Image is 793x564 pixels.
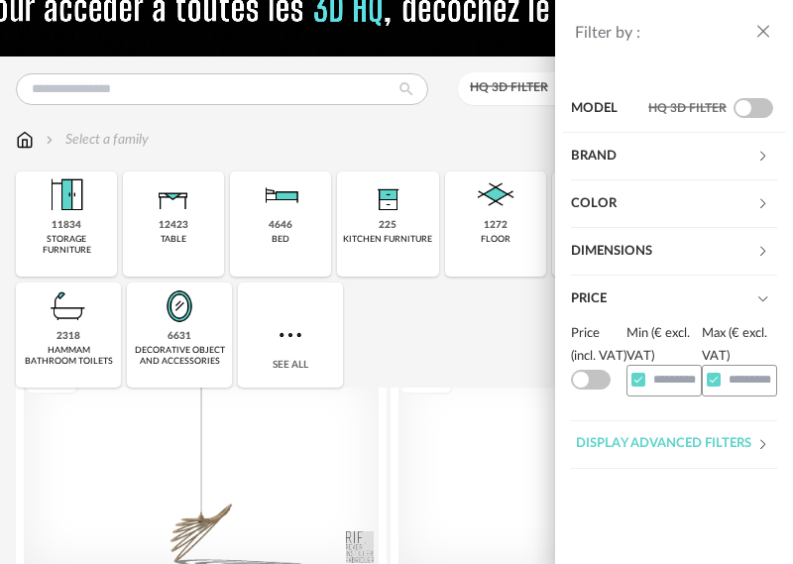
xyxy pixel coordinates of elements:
div: Price [571,323,777,421]
div: Brand [571,133,777,180]
div: Dimensions [571,228,777,276]
div: Model [571,85,648,133]
div: Brand [571,133,756,180]
div: Color [571,180,777,228]
div: Price (incl. VAT) [571,323,626,369]
div: Price [571,276,777,323]
button: close drawer [753,20,773,46]
label: Min (€ excl. VAT) [626,327,690,363]
div: Dimensions [571,228,756,276]
div: Color [571,180,756,228]
div: Price [571,276,756,323]
span: HQ 3D filter [648,102,727,114]
div: Display advanced filters [571,421,777,469]
div: Filter by : [575,23,753,44]
div: Display advanced filters [571,420,756,468]
label: Max (€ excl. VAT) [702,327,767,363]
